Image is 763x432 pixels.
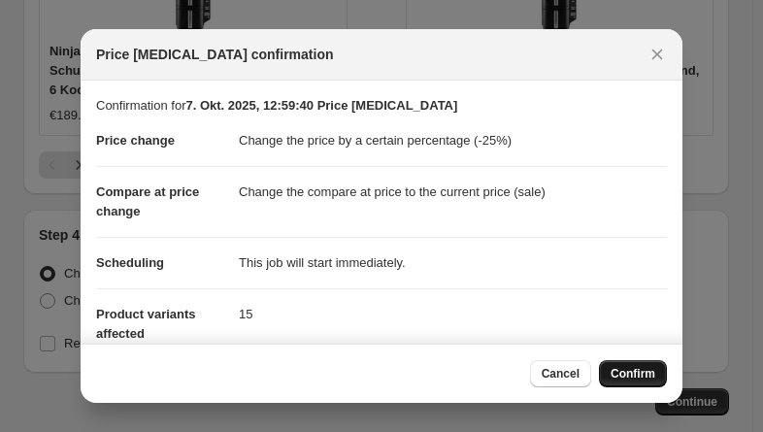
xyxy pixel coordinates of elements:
[644,41,671,68] button: Close
[239,237,667,288] dd: This job will start immediately.
[96,307,196,341] span: Product variants affected
[611,366,655,382] span: Confirm
[185,98,457,113] b: 7. Okt. 2025, 12:59:40 Price [MEDICAL_DATA]
[96,255,164,270] span: Scheduling
[239,288,667,340] dd: 15
[542,366,580,382] span: Cancel
[96,184,199,218] span: Compare at price change
[239,166,667,217] dd: Change the compare at price to the current price (sale)
[599,360,667,387] button: Confirm
[530,360,591,387] button: Cancel
[96,96,667,116] p: Confirmation for
[96,133,175,148] span: Price change
[239,116,667,166] dd: Change the price by a certain percentage (-25%)
[96,45,334,64] span: Price [MEDICAL_DATA] confirmation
